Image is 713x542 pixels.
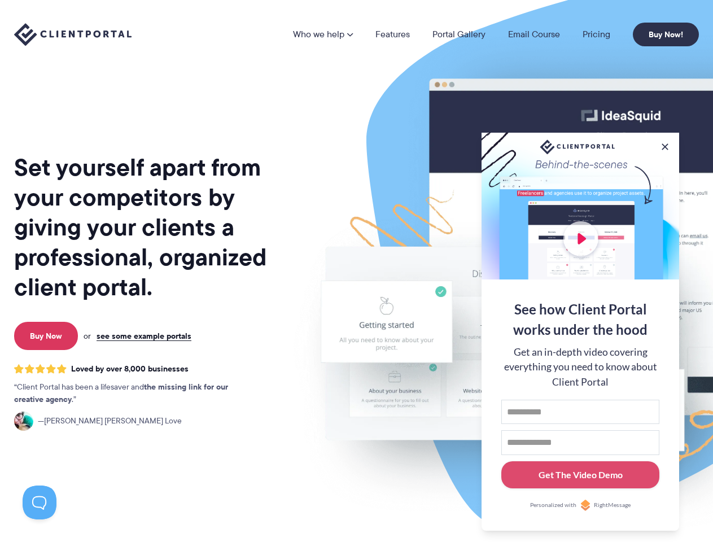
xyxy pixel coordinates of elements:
div: Get The Video Demo [539,468,623,482]
div: Get an in-depth video covering everything you need to know about Client Portal [501,345,659,390]
a: Features [375,30,410,39]
h1: Set yourself apart from your competitors by giving your clients a professional, organized client ... [14,152,288,302]
a: see some example portals [97,331,191,341]
div: See how Client Portal works under the hood [501,299,659,340]
strong: the missing link for our creative agency [14,381,228,405]
span: RightMessage [594,501,631,510]
p: Client Portal has been a lifesaver and . [14,381,251,406]
span: Loved by over 8,000 businesses [71,364,189,374]
img: Personalized with RightMessage [580,500,591,511]
a: Buy Now! [633,23,699,46]
a: Portal Gallery [432,30,485,39]
a: Personalized withRightMessage [501,500,659,511]
a: Buy Now [14,322,78,350]
span: [PERSON_NAME] [PERSON_NAME] Love [38,415,182,427]
span: or [84,331,91,341]
span: Personalized with [530,501,576,510]
a: Email Course [508,30,560,39]
iframe: Toggle Customer Support [23,486,56,519]
button: Get The Video Demo [501,461,659,489]
a: Pricing [583,30,610,39]
a: Who we help [293,30,353,39]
